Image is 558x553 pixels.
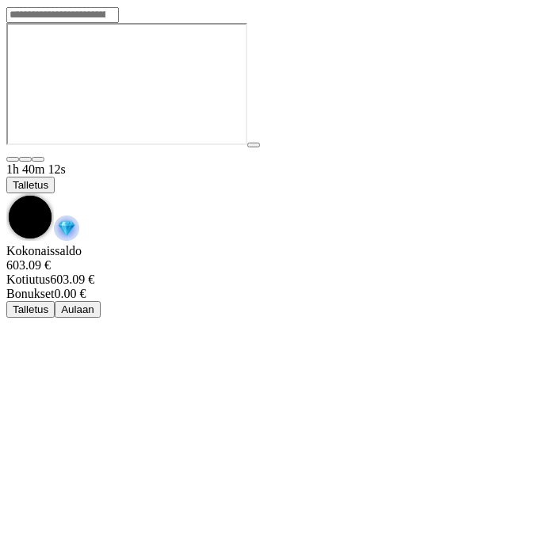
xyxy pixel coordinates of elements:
[6,177,55,193] button: Talletus
[32,157,44,162] button: fullscreen icon
[13,179,48,191] span: Talletus
[13,303,48,315] span: Talletus
[19,157,32,162] button: chevron-down icon
[55,301,101,318] button: Aulaan
[6,162,66,176] span: user session time
[61,303,94,315] span: Aulaan
[6,162,552,244] div: Game menu
[6,244,552,273] div: Kokonaissaldo
[6,287,552,301] div: 0.00 €
[6,7,119,23] input: Search
[6,23,247,145] iframe: Fire in the Hole 2
[6,273,552,287] div: 603.09 €
[247,143,260,147] button: play icon
[54,215,79,241] img: reward-icon
[6,157,19,162] button: close icon
[6,301,55,318] button: Talletus
[6,244,552,318] div: Game menu content
[6,258,552,273] div: 603.09 €
[6,273,50,286] span: Kotiutus
[6,287,54,300] span: Bonukset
